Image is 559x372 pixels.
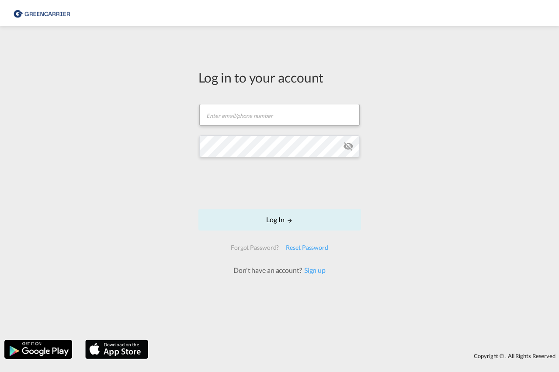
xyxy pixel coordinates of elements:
[3,339,73,360] img: google.png
[199,104,360,126] input: Enter email/phone number
[13,3,72,23] img: 1378a7308afe11ef83610d9e779c6b34.png
[343,141,354,152] md-icon: icon-eye-off
[213,166,346,200] iframe: reCAPTCHA
[153,348,559,363] div: Copyright © . All Rights Reserved
[227,240,282,255] div: Forgot Password?
[282,240,332,255] div: Reset Password
[198,68,361,86] div: Log in to your account
[84,339,149,360] img: apple.png
[302,266,326,274] a: Sign up
[198,209,361,231] button: LOGIN
[224,265,335,275] div: Don't have an account?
